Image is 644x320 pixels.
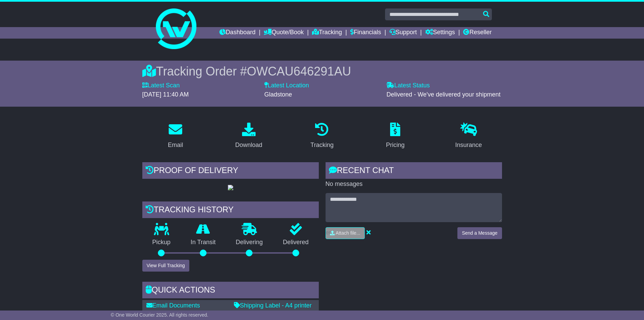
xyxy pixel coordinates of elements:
[310,141,333,150] div: Tracking
[228,185,233,190] img: GetPodImage
[312,27,342,39] a: Tracking
[142,260,189,272] button: View Full Tracking
[326,180,502,188] p: No messages
[425,27,455,39] a: Settings
[231,120,267,152] a: Download
[142,282,319,300] div: Quick Actions
[219,27,256,39] a: Dashboard
[451,120,486,152] a: Insurance
[326,162,502,180] div: RECENT CHAT
[382,120,409,152] a: Pricing
[168,141,183,150] div: Email
[111,312,209,318] span: © One World Courier 2025. All rights reserved.
[142,64,502,79] div: Tracking Order #
[389,27,417,39] a: Support
[264,27,304,39] a: Quote/Book
[264,82,309,89] label: Latest Location
[457,227,502,239] button: Send a Message
[226,239,273,246] p: Delivering
[142,201,319,220] div: Tracking history
[264,91,292,98] span: Gladstone
[142,91,189,98] span: [DATE] 11:40 AM
[163,120,187,152] a: Email
[142,239,181,246] p: Pickup
[142,162,319,180] div: Proof of Delivery
[234,302,312,309] a: Shipping Label - A4 printer
[386,91,500,98] span: Delivered - We've delivered your shipment
[142,82,180,89] label: Latest Scan
[235,141,262,150] div: Download
[273,239,319,246] p: Delivered
[463,27,492,39] a: Reseller
[455,141,482,150] div: Insurance
[181,239,226,246] p: In Transit
[247,64,351,78] span: OWCAU646291AU
[350,27,381,39] a: Financials
[386,141,405,150] div: Pricing
[306,120,338,152] a: Tracking
[146,302,200,309] a: Email Documents
[386,82,430,89] label: Latest Status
